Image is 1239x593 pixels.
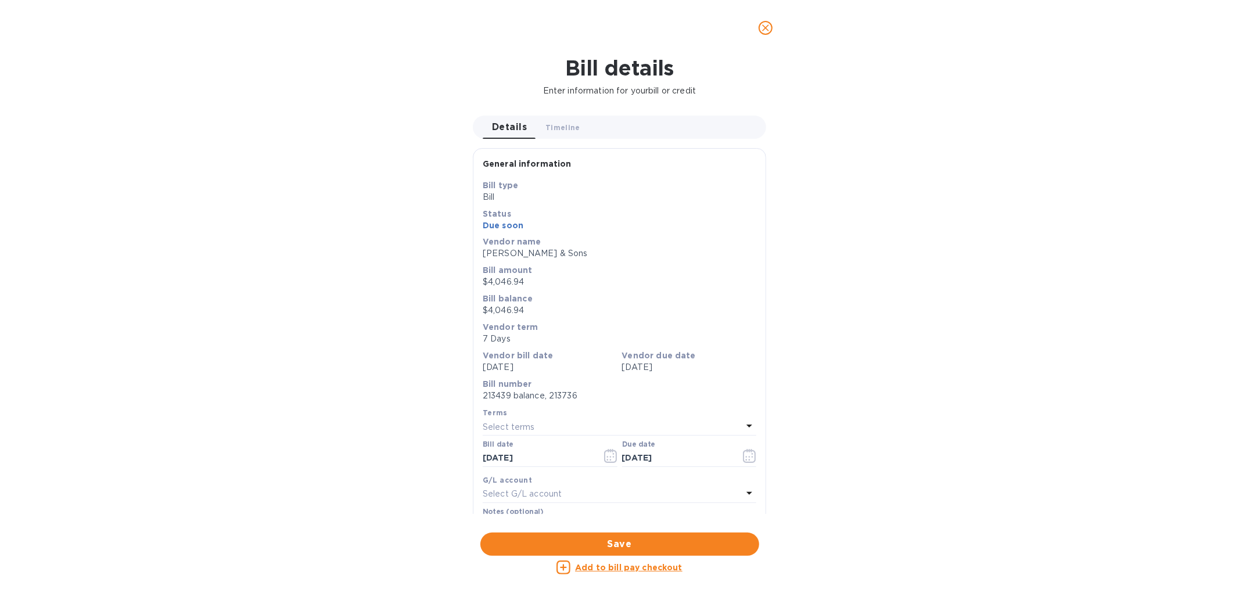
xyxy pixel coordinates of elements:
[622,361,757,373] p: [DATE]
[9,85,1230,97] p: Enter information for your bill or credit
[483,488,562,500] p: Select G/L account
[483,508,544,515] label: Notes (optional)
[483,191,756,203] p: Bill
[483,159,572,168] b: General information
[483,408,508,417] b: Terms
[622,450,732,467] input: Due date
[483,390,756,402] p: 213439 balance, 213736
[483,450,592,467] input: Select date
[483,247,756,260] p: [PERSON_NAME] & Sons
[483,181,518,190] b: Bill type
[483,421,535,433] p: Select terms
[483,276,756,288] p: $4,046.94
[483,220,756,231] p: Due soon
[483,209,511,218] b: Status
[483,333,756,345] p: 7 Days
[622,441,655,448] label: Due date
[622,351,696,360] b: Vendor due date
[752,14,780,42] button: close
[483,361,617,373] p: [DATE]
[9,56,1230,80] h1: Bill details
[483,476,532,484] b: G/L account
[483,379,532,389] b: Bill number
[492,119,527,135] span: Details
[483,294,533,303] b: Bill balance
[483,237,541,246] b: Vendor name
[483,322,538,332] b: Vendor term
[545,121,580,134] span: Timeline
[483,265,533,275] b: Bill amount
[480,533,759,556] button: Save
[575,563,683,572] u: Add to bill pay checkout
[490,537,750,551] span: Save
[483,441,513,448] label: Bill date
[483,304,756,317] p: $4,046.94
[483,351,553,360] b: Vendor bill date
